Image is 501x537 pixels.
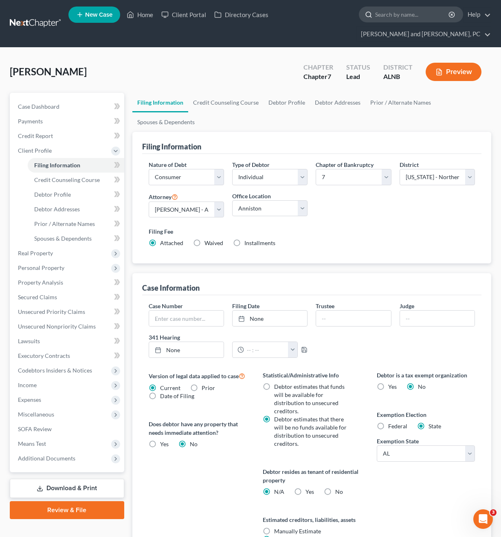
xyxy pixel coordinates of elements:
span: Unsecured Priority Claims [18,308,85,315]
a: SOFA Review [11,422,124,436]
span: Payments [18,118,43,125]
a: Case Dashboard [11,99,124,114]
span: Waived [204,239,223,246]
label: Type of Debtor [232,160,270,169]
a: Filing Information [132,93,188,112]
a: Debtor Addresses [28,202,124,217]
a: Unsecured Nonpriority Claims [11,319,124,334]
a: Debtor Profile [28,187,124,202]
a: None [149,342,224,357]
span: Real Property [18,250,53,256]
span: Case Dashboard [18,103,59,110]
span: [PERSON_NAME] [10,66,87,77]
a: Download & Print [10,479,124,498]
a: Executory Contracts [11,349,124,363]
label: Filing Date [232,302,259,310]
input: -- : -- [244,342,288,357]
a: Spouses & Dependents [132,112,200,132]
a: Unsecured Priority Claims [11,305,124,319]
a: Home [123,7,157,22]
span: Credit Report [18,132,53,139]
label: Office Location [232,192,271,200]
span: Yes [388,383,397,390]
label: Statistical/Administrative Info [263,371,360,379]
a: Filing Information [28,158,124,173]
span: Yes [160,441,169,447]
a: Directory Cases [210,7,272,22]
a: Lawsuits [11,334,124,349]
label: Estimated creditors, liabilities, assets [263,515,360,524]
span: Personal Property [18,264,64,271]
span: Yes [305,488,314,495]
a: None [233,311,307,326]
span: Property Analysis [18,279,63,286]
label: Trustee [316,302,334,310]
span: Prior / Alternate Names [34,220,95,227]
label: Filing Fee [149,227,475,236]
label: District [400,160,419,169]
label: Chapter of Bankruptcy [316,160,374,169]
label: Version of legal data applied to case [149,371,246,381]
span: 7 [327,72,331,80]
a: Credit Counseling Course [28,173,124,187]
input: Enter case number... [149,311,224,326]
span: No [335,488,343,495]
span: Federal [388,423,407,430]
a: Prior / Alternate Names [365,93,436,112]
span: Codebtors Insiders & Notices [18,367,92,374]
a: Credit Counseling Course [188,93,264,112]
a: Help [464,7,491,22]
label: 341 Hearing [145,333,312,342]
span: Debtor Addresses [34,206,80,213]
a: Debtor Profile [264,93,310,112]
label: Attorney [149,192,178,202]
span: No [418,383,426,390]
div: ALNB [383,72,413,81]
a: Credit Report [11,129,124,143]
label: Does debtor have any property that needs immediate attention? [149,420,246,437]
span: Means Test [18,440,46,447]
input: -- [316,311,391,326]
span: Additional Documents [18,455,75,462]
a: [PERSON_NAME] and [PERSON_NAME], PC [357,27,491,42]
div: Status [346,63,370,72]
span: Debtor estimates that funds will be available for distribution to unsecured creditors. [274,383,345,414]
span: Date of Filing [160,392,194,399]
span: Manually Estimate [274,528,321,535]
span: Spouses & Dependents [34,235,92,242]
span: N/A [274,488,284,495]
a: Property Analysis [11,275,124,290]
label: Debtor resides as tenant of residential property [263,467,360,484]
div: Filing Information [142,142,201,151]
span: Unsecured Nonpriority Claims [18,323,96,330]
div: Case Information [142,283,200,293]
label: Exemption Election [377,410,475,419]
span: No [190,441,198,447]
a: Spouses & Dependents [28,231,124,246]
span: Attached [160,239,183,246]
span: SOFA Review [18,425,52,432]
span: Secured Claims [18,294,57,300]
a: Prior / Alternate Names [28,217,124,231]
span: Executory Contracts [18,352,70,359]
span: Debtor estimates that there will be no funds available for distribution to unsecured creditors. [274,416,347,447]
div: District [383,63,413,72]
span: Income [18,381,37,388]
span: Debtor Profile [34,191,71,198]
label: Exemption State [377,437,419,445]
a: Payments [11,114,124,129]
span: Installments [244,239,275,246]
span: Filing Information [34,162,80,169]
label: Nature of Debt [149,160,187,169]
span: New Case [85,12,112,18]
span: State [428,423,441,430]
iframe: Intercom live chat [473,509,493,529]
a: Debtor Addresses [310,93,365,112]
span: Prior [202,384,215,391]
a: Review & File [10,501,124,519]
input: Search by name... [375,7,450,22]
label: Judge [400,302,414,310]
div: Chapter [303,72,333,81]
input: -- [400,311,475,326]
a: Client Portal [157,7,210,22]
